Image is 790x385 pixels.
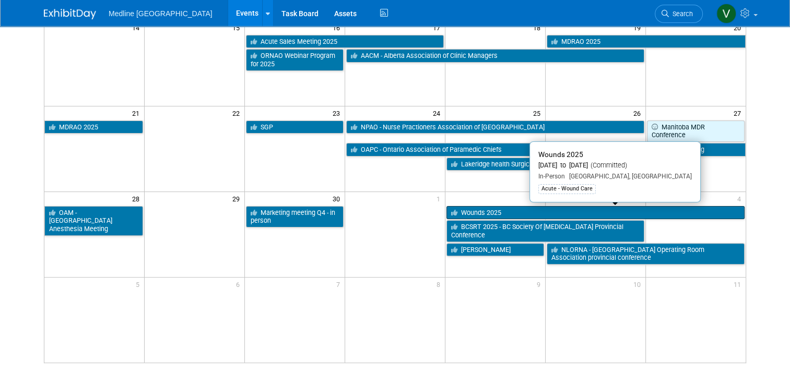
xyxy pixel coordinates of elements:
span: 27 [733,106,746,119]
span: 18 [532,21,545,34]
a: NLORNA - [GEOGRAPHIC_DATA] Operating Room Association provincial conference [547,243,745,264]
span: 23 [332,106,345,119]
span: 11 [733,278,746,291]
span: 25 [532,106,545,119]
a: Manitoba MDR Conference [647,121,745,142]
a: OAPC - Ontario Association of Paramedic Chiefs [346,143,544,157]
span: 22 [231,106,244,119]
div: [DATE] to [DATE] [538,161,692,170]
a: MDRAO 2025 [547,35,746,49]
span: 10 [632,278,645,291]
a: ORNAO Webinar Program for 2025 [246,49,344,70]
span: Medline [GEOGRAPHIC_DATA] [109,9,213,18]
span: [GEOGRAPHIC_DATA], [GEOGRAPHIC_DATA] [565,173,692,180]
span: 28 [131,192,144,205]
span: 4 [736,192,746,205]
span: 24 [432,106,445,119]
span: 29 [231,192,244,205]
span: 14 [131,21,144,34]
a: Lakeridge health Surgical Nursing Symposium 2025 [446,158,644,171]
span: 19 [632,21,645,34]
a: Wounds 2025 [446,206,745,220]
span: Search [669,10,693,18]
span: 1 [435,192,445,205]
span: 26 [632,106,645,119]
span: In-Person [538,173,565,180]
a: [PERSON_NAME] [446,243,544,257]
a: NPAO - Nurse Practioners Association of [GEOGRAPHIC_DATA] [346,121,644,134]
span: 5 [135,278,144,291]
span: 20 [733,21,746,34]
a: Search [655,5,703,23]
a: MDRAO 2025 [44,121,143,134]
span: (Committed) [588,161,627,169]
img: ExhibitDay [44,9,96,19]
div: Acute - Wound Care [538,184,596,194]
a: Acute Sales Meeting 2025 [246,35,444,49]
span: 17 [432,21,445,34]
span: 21 [131,106,144,119]
span: 16 [332,21,345,34]
span: 7 [335,278,345,291]
a: OAM - [GEOGRAPHIC_DATA] Anesthesia Meeting [44,206,143,236]
span: 8 [435,278,445,291]
span: 9 [536,278,545,291]
span: 15 [231,21,244,34]
span: 30 [332,192,345,205]
span: Wounds 2025 [538,150,583,159]
a: SGP [246,121,344,134]
a: AACM - Alberta Association of Clinic Managers [346,49,644,63]
a: BCSRT 2025 - BC Society Of [MEDICAL_DATA] Provincial Conference [446,220,644,242]
img: Vahid Mohammadi [716,4,736,23]
span: 6 [235,278,244,291]
a: Marketing meeting Q4 - in person [246,206,344,227]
